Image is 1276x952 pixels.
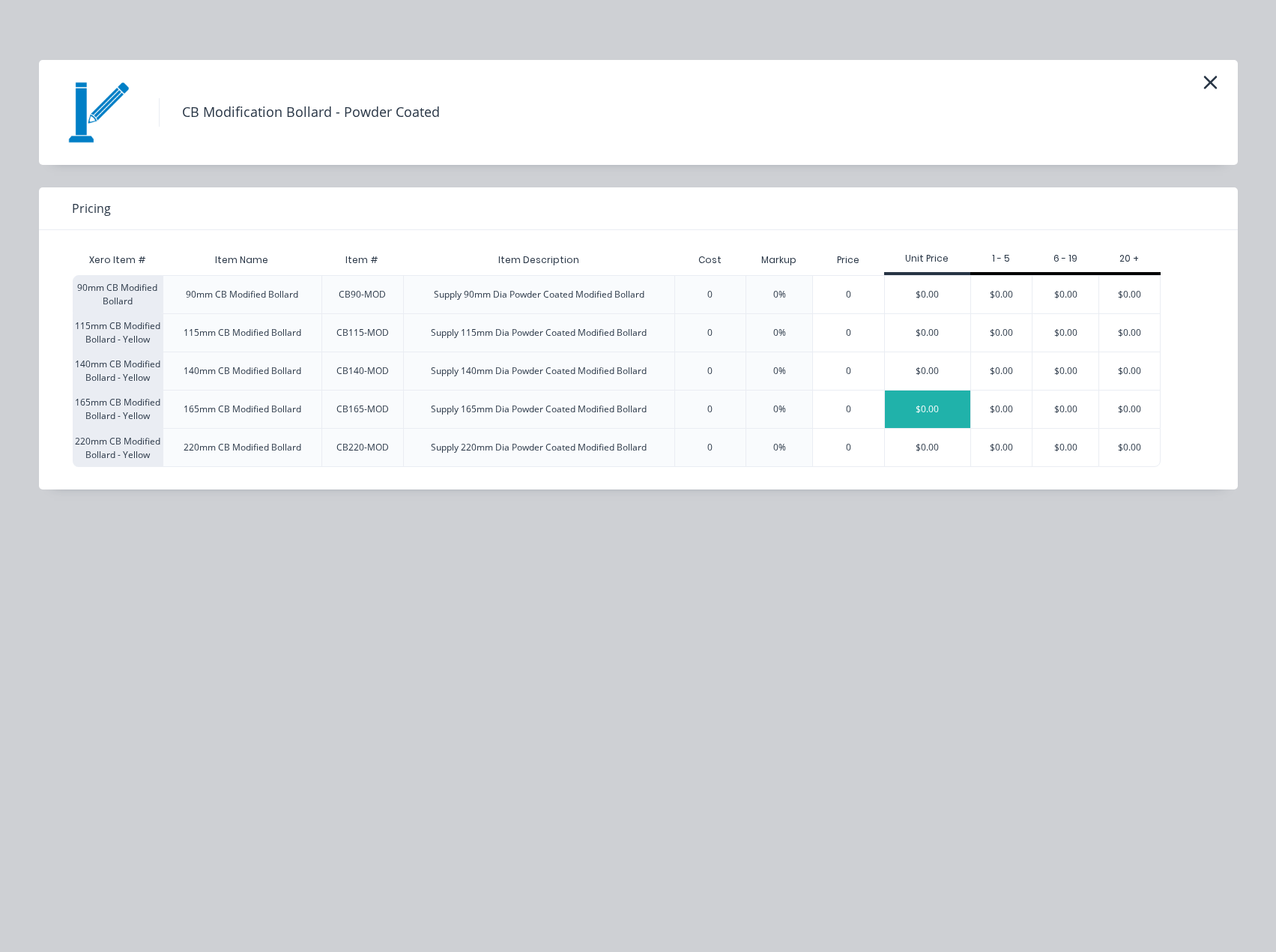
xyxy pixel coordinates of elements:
div: 0 [707,326,713,340]
h4: CB Modification Bollard - Powder Coated [159,98,462,127]
div: 0% [773,326,786,340]
div: $0.00 [1032,314,1098,352]
div: 0% [773,441,786,454]
div: $0.00 [1032,352,1098,390]
div: 0 [813,276,884,313]
div: CB115-MOD [336,326,389,340]
div: Price [812,245,884,275]
div: 220mm CB Modified Bollard - Yellow [73,428,163,467]
div: $0.00 [1032,276,1098,313]
div: $0.00 [1099,429,1160,466]
div: $0.00 [971,314,1032,352]
div: CB165-MOD [336,403,389,416]
div: 90mm CB Modified Bollard [186,288,298,301]
div: $0.00 [885,429,970,466]
div: $0.00 [1099,314,1160,352]
div: CB220-MOD [336,441,389,454]
div: CB90-MOD [339,288,386,301]
div: $0.00 [885,276,970,313]
div: Item # [333,241,390,279]
div: Item Description [486,241,591,279]
div: 0 [813,314,884,352]
div: 6 - 19 [1032,252,1098,265]
div: $0.00 [885,314,970,352]
div: $0.00 [1099,352,1160,390]
div: 90mm CB Modified Bollard [73,275,163,313]
div: 0% [773,403,786,416]
div: $0.00 [971,352,1032,390]
div: 115mm CB Modified Bollard - Yellow [73,313,163,352]
div: Xero Item # [73,245,163,275]
div: 0 [707,288,713,301]
div: 0 [813,352,884,390]
div: Unit Price [884,252,970,265]
img: CB Modification Bollard - Powder Coated [61,75,136,150]
div: 165mm CB Modified Bollard [184,403,301,416]
div: 165mm CB Modified Bollard - Yellow [73,390,163,428]
div: $0.00 [1032,391,1098,428]
div: 0% [773,288,786,301]
div: Supply 115mm Dia Powder Coated Modified Bollard [431,326,647,340]
div: 0 [707,403,713,416]
div: 220mm CB Modified Bollard [184,441,301,454]
div: Cost [674,245,746,275]
div: 140mm CB Modified Bollard - Yellow [73,352,163,390]
div: $0.00 [1099,276,1160,313]
span: Pricing [72,199,111,217]
div: 0 [707,364,713,378]
div: $0.00 [885,391,970,428]
div: 0% [773,364,786,378]
div: 0 [813,391,884,428]
div: 115mm CB Modified Bollard [184,326,301,340]
div: Supply 220mm Dia Powder Coated Modified Bollard [431,441,647,454]
div: Item Name [203,241,280,279]
div: $0.00 [1032,429,1098,466]
div: 0 [813,429,884,466]
div: Supply 90mm Dia Powder Coated Modified Bollard [434,288,644,301]
div: $0.00 [971,391,1032,428]
div: Supply 165mm Dia Powder Coated Modified Bollard [431,403,647,416]
div: 1 - 5 [970,252,1032,265]
div: $0.00 [885,352,970,390]
div: Markup [746,245,812,275]
div: CB140-MOD [336,364,389,378]
div: 20 + [1098,252,1161,265]
div: Supply 140mm Dia Powder Coated Modified Bollard [431,364,647,378]
div: 140mm CB Modified Bollard [184,364,301,378]
div: $0.00 [1099,391,1160,428]
div: $0.00 [971,429,1032,466]
div: 0 [707,441,713,454]
div: $0.00 [971,276,1032,313]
